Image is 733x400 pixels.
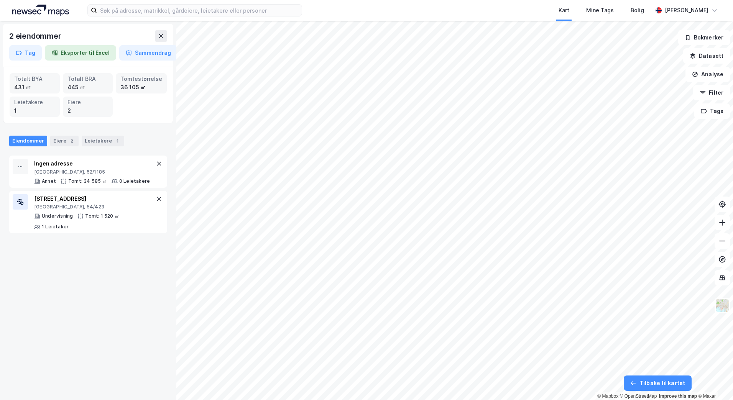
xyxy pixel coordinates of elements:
div: Tomt: 1 520 ㎡ [85,213,119,219]
div: Kart [559,6,569,15]
div: 36 105 ㎡ [120,83,162,92]
input: Søk på adresse, matrikkel, gårdeiere, leietakere eller personer [97,5,302,16]
div: 2 [67,107,108,115]
button: Datasett [683,48,730,64]
button: Sammendrag [119,45,177,61]
div: Eiendommer [9,136,47,146]
div: Kontrollprogram for chat [695,363,733,400]
a: Improve this map [659,393,697,399]
div: [PERSON_NAME] [665,6,708,15]
a: OpenStreetMap [620,393,657,399]
div: Totalt BYA [14,75,55,83]
div: [GEOGRAPHIC_DATA], 54/423 [34,204,154,210]
div: Bolig [631,6,644,15]
iframe: Chat Widget [695,363,733,400]
button: Analyse [685,67,730,82]
div: 0 Leietakere [119,178,150,184]
div: Annet [42,178,56,184]
button: Tag [9,45,42,61]
button: Filter [693,85,730,100]
div: 1 [113,137,121,145]
div: Tomtestørrelse [120,75,162,83]
div: [STREET_ADDRESS] [34,194,154,203]
div: 2 eiendommer [9,30,63,42]
button: Tilbake til kartet [624,375,692,391]
div: 1 Leietaker [42,224,69,230]
button: Bokmerker [678,30,730,45]
div: 445 ㎡ [67,83,108,92]
img: logo.a4113a55bc3d86da70a041830d287a7e.svg [12,5,69,16]
button: Eksporter til Excel [45,45,116,61]
img: Z [715,298,730,313]
div: Mine Tags [586,6,614,15]
div: Leietakere [14,98,55,107]
div: Eiere [67,98,108,107]
div: [GEOGRAPHIC_DATA], 52/1185 [34,169,150,175]
div: Totalt BRA [67,75,108,83]
div: Tomt: 34 585 ㎡ [68,178,107,184]
div: Undervisning [42,213,73,219]
div: 2 [68,137,76,145]
div: Ingen adresse [34,159,150,168]
div: Eiere [50,136,79,146]
div: 1 [14,107,55,115]
a: Mapbox [597,393,618,399]
button: Tags [694,103,730,119]
div: Leietakere [82,136,124,146]
div: 431 ㎡ [14,83,55,92]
